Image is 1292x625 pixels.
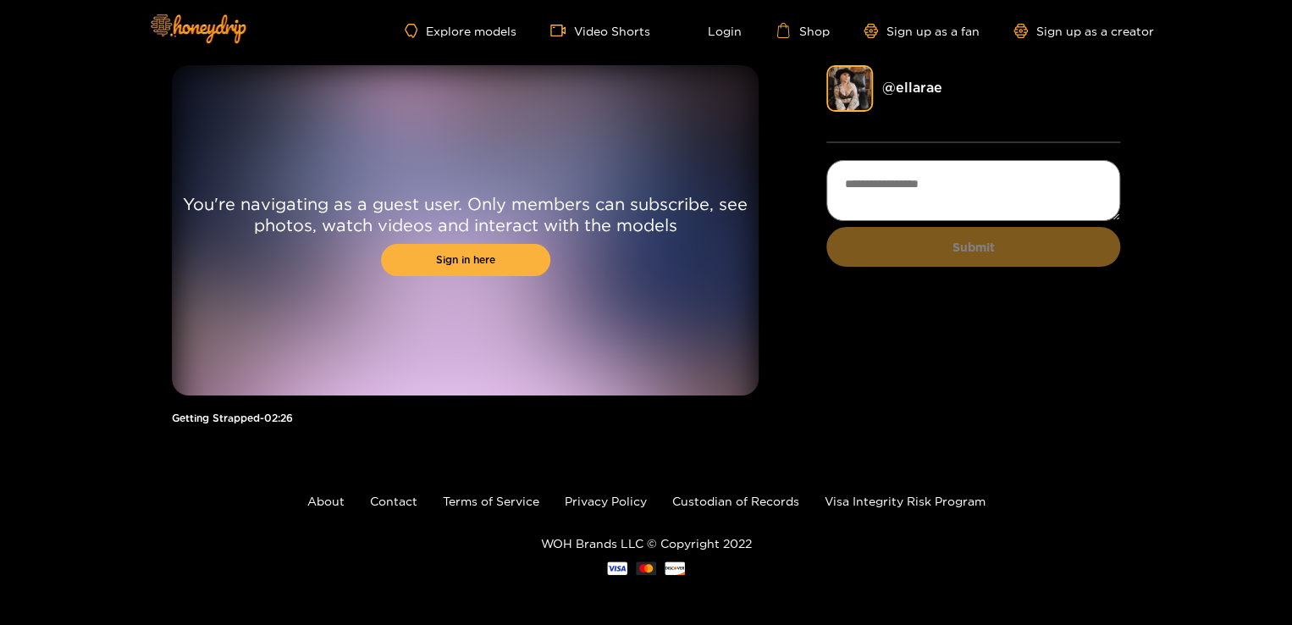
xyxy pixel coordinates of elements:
[307,495,345,507] a: About
[550,23,574,38] span: video-camera
[1013,24,1154,38] a: Sign up as a creator
[684,23,742,38] a: Login
[172,412,759,424] h1: Getting Strapped - 02:26
[565,495,647,507] a: Privacy Policy
[825,495,986,507] a: Visa Integrity Risk Program
[550,23,650,38] a: Video Shorts
[172,193,759,235] p: You're navigating as a guest user. Only members can subscribe, see photos, watch videos and inter...
[405,24,516,38] a: Explore models
[443,495,539,507] a: Terms of Service
[381,244,550,276] a: Sign in here
[672,495,799,507] a: Custodian of Records
[881,80,941,95] a: @ ellarae
[826,227,1120,267] button: Submit
[370,495,417,507] a: Contact
[864,24,980,38] a: Sign up as a fan
[826,65,873,112] img: ellarae
[776,23,830,38] a: Shop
